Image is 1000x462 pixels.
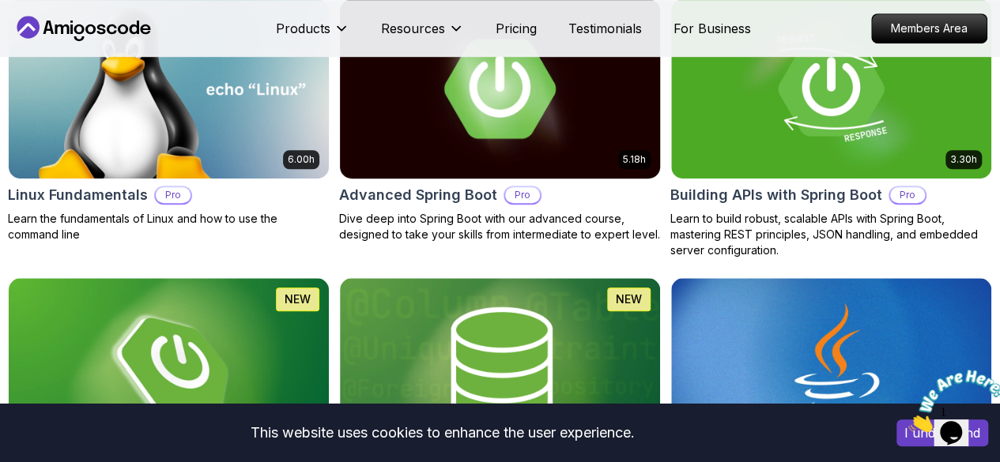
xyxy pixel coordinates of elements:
[950,153,977,166] p: 3.30h
[872,14,987,43] p: Members Area
[288,153,315,166] p: 6.00h
[8,184,148,206] h2: Linux Fundamentals
[496,19,537,38] a: Pricing
[381,19,464,51] button: Resources
[505,187,540,203] p: Pro
[276,19,349,51] button: Products
[568,19,642,38] a: Testimonials
[9,278,329,457] img: Spring Boot for Beginners card
[896,419,988,446] button: Accept cookies
[890,187,925,203] p: Pro
[6,6,104,69] img: Chat attention grabber
[671,278,991,457] img: Java for Beginners card
[276,19,330,38] p: Products
[902,363,1000,438] iframe: chat widget
[623,153,646,166] p: 5.18h
[8,211,330,242] p: Learn the fundamentals of Linux and how to use the command line
[871,13,987,43] a: Members Area
[340,278,660,457] img: Spring Data JPA card
[285,291,311,307] p: NEW
[616,291,642,307] p: NEW
[339,211,661,242] p: Dive deep into Spring Boot with our advanced course, designed to take your skills from intermedia...
[6,6,13,20] span: 1
[674,19,751,38] a: For Business
[12,415,873,450] div: This website uses cookies to enhance the user experience.
[156,187,191,203] p: Pro
[670,184,882,206] h2: Building APIs with Spring Boot
[381,19,445,38] p: Resources
[339,184,497,206] h2: Advanced Spring Boot
[670,211,992,258] p: Learn to build robust, scalable APIs with Spring Boot, mastering REST principles, JSON handling, ...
